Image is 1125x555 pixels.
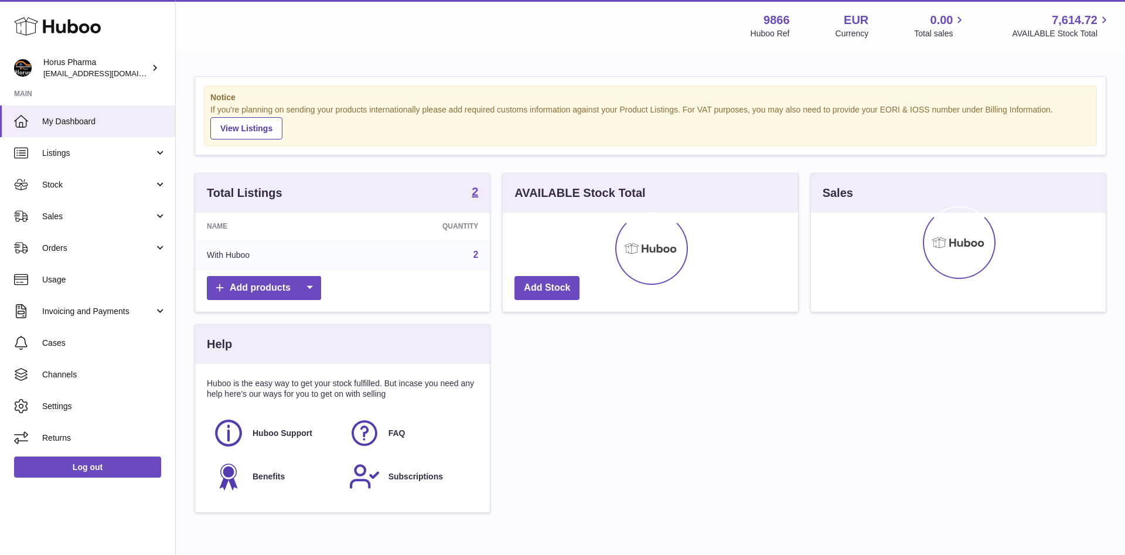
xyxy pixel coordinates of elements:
a: 2 [473,250,478,260]
span: Returns [42,433,166,444]
span: My Dashboard [42,116,166,127]
a: Add Stock [514,276,579,300]
p: Huboo is the easy way to get your stock fulfilled. But incase you need any help here's our ways f... [207,378,478,400]
strong: Notice [210,92,1090,103]
a: FAQ [349,417,473,449]
a: Add products [207,276,321,300]
span: Benefits [253,471,285,482]
strong: 2 [472,186,478,198]
a: 2 [472,186,478,200]
span: [EMAIL_ADDRESS][DOMAIN_NAME] [43,69,172,78]
div: Currency [836,28,869,39]
th: Name [195,213,351,240]
div: Huboo Ref [751,28,790,39]
a: 0.00 Total sales [914,12,966,39]
a: Huboo Support [213,417,337,449]
a: 7,614.72 AVAILABLE Stock Total [1012,12,1111,39]
span: FAQ [388,428,405,439]
span: Usage [42,274,166,285]
strong: EUR [844,12,868,28]
span: Channels [42,369,166,380]
span: Cases [42,338,166,349]
a: Subscriptions [349,461,473,492]
span: Orders [42,243,154,254]
strong: 9866 [763,12,790,28]
span: AVAILABLE Stock Total [1012,28,1111,39]
h3: AVAILABLE Stock Total [514,185,645,201]
span: Total sales [914,28,966,39]
span: Settings [42,401,166,412]
a: View Listings [210,117,282,139]
a: Benefits [213,461,337,492]
h3: Total Listings [207,185,282,201]
span: Listings [42,148,154,159]
div: If you're planning on sending your products internationally please add required customs informati... [210,104,1090,139]
span: 0.00 [930,12,953,28]
span: 7,614.72 [1052,12,1097,28]
h3: Help [207,336,232,352]
span: Subscriptions [388,471,443,482]
span: Stock [42,179,154,190]
span: Sales [42,211,154,222]
td: With Huboo [195,240,351,270]
th: Quantity [351,213,490,240]
span: Huboo Support [253,428,312,439]
div: Horus Pharma [43,57,149,79]
h3: Sales [823,185,853,201]
a: Log out [14,457,161,478]
span: Invoicing and Payments [42,306,154,317]
img: info@horus-pharma.nl [14,59,32,77]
